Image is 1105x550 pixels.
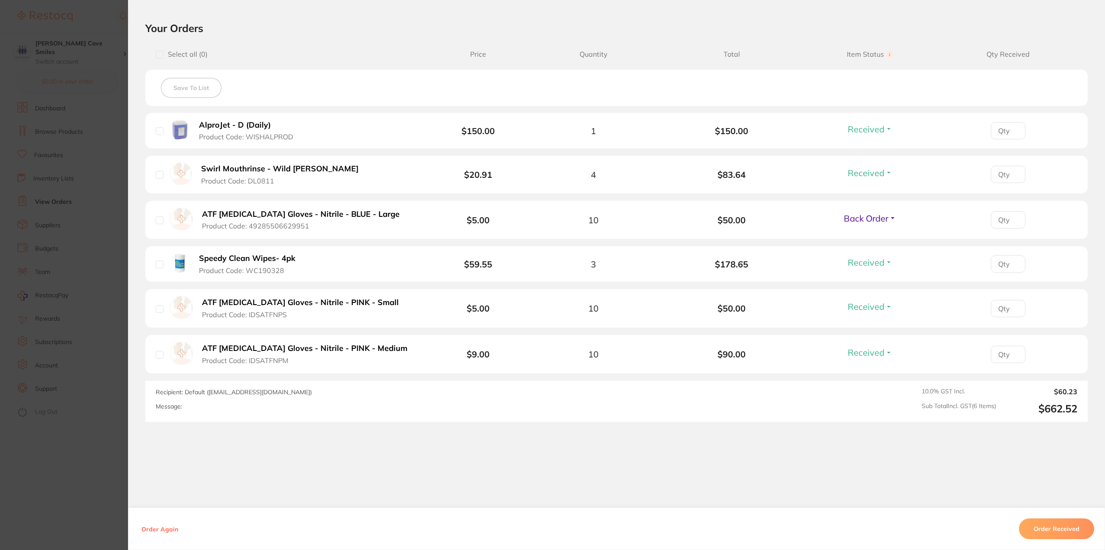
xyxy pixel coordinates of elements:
[202,298,399,307] b: ATF [MEDICAL_DATA] Gloves - Nitrile - PINK - Small
[139,525,181,533] button: Order Again
[663,170,801,180] b: $83.64
[801,50,939,58] span: Item Status
[202,311,287,318] span: Product Code: IDSATFNPS
[588,215,599,225] span: 10
[663,50,801,58] span: Total
[170,296,193,319] img: ATF Dental Examination Gloves - Nitrile - PINK - Small
[196,254,306,275] button: Speedy Clean Wipes- 4pk Product Code: WC190328
[170,163,192,185] img: Swirl Mouthrinse - Wild Berry
[848,257,884,268] span: Received
[467,303,490,314] b: $5.00
[591,126,596,136] span: 1
[991,166,1025,183] input: Qty
[202,357,288,364] span: Product Code: IDSATFNPM
[1003,388,1077,396] output: $60.23
[848,301,884,312] span: Received
[467,349,490,360] b: $9.00
[588,349,599,359] span: 10
[199,254,295,263] b: Speedy Clean Wipes- 4pk
[202,222,309,230] span: Product Code: 49285506629951
[145,22,1088,35] h2: Your Orders
[845,301,895,312] button: Received
[663,303,801,313] b: $50.00
[991,211,1025,228] input: Qty
[591,170,596,180] span: 4
[848,124,884,135] span: Received
[588,303,599,313] span: 10
[922,388,996,396] span: 10.0 % GST Incl.
[845,257,895,268] button: Received
[663,126,801,136] b: $150.00
[202,344,407,353] b: ATF [MEDICAL_DATA] Gloves - Nitrile - PINK - Medium
[199,209,407,231] button: ATF [MEDICAL_DATA] Gloves - Nitrile - BLUE - Large Product Code: 49285506629951
[161,78,221,98] button: Save To List
[199,164,367,185] button: Swirl Mouthrinse - Wild [PERSON_NAME] Product Code: DL0811
[663,259,801,269] b: $178.65
[991,122,1025,139] input: Qty
[467,215,490,225] b: $5.00
[991,300,1025,317] input: Qty
[170,253,190,273] img: Speedy Clean Wipes- 4pk
[845,167,895,178] button: Received
[939,50,1077,58] span: Qty Received
[1019,518,1094,539] button: Order Received
[201,164,359,174] b: Swirl Mouthrinse - Wild [PERSON_NAME]
[170,208,193,231] img: ATF Dental Examination Gloves - Nitrile - BLUE - Large
[201,177,274,185] span: Product Code: DL0811
[199,298,406,319] button: ATF [MEDICAL_DATA] Gloves - Nitrile - PINK - Small Product Code: IDSATFNPS
[991,346,1025,363] input: Qty
[845,124,895,135] button: Received
[199,267,284,274] span: Product Code: WC190328
[663,349,801,359] b: $90.00
[591,259,596,269] span: 3
[199,344,415,365] button: ATF [MEDICAL_DATA] Gloves - Nitrile - PINK - Medium Product Code: IDSATFNPM
[663,215,801,225] b: $50.00
[432,50,524,58] span: Price
[156,403,182,410] label: Message:
[170,342,193,365] img: ATF Dental Examination Gloves - Nitrile - PINK - Medium
[991,255,1025,273] input: Qty
[1003,402,1077,415] output: $662.52
[196,120,304,142] button: AlproJet - D (Daily) Product Code: WISHALPROD
[848,167,884,178] span: Received
[202,210,400,219] b: ATF [MEDICAL_DATA] Gloves - Nitrile - BLUE - Large
[199,133,293,141] span: Product Code: WISHALPROD
[464,259,492,270] b: $59.55
[156,388,312,396] span: Recipient: Default ( [EMAIL_ADDRESS][DOMAIN_NAME] )
[922,402,996,415] span: Sub Total Incl. GST ( 6 Items)
[841,213,899,224] button: Back Order
[199,121,271,130] b: AlproJet - D (Daily)
[524,50,663,58] span: Quantity
[464,169,492,180] b: $20.91
[845,347,895,358] button: Received
[163,50,208,58] span: Select all ( 0 )
[170,120,190,140] img: AlproJet - D (Daily)
[461,125,495,136] b: $150.00
[848,347,884,358] span: Received
[844,213,888,224] span: Back Order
